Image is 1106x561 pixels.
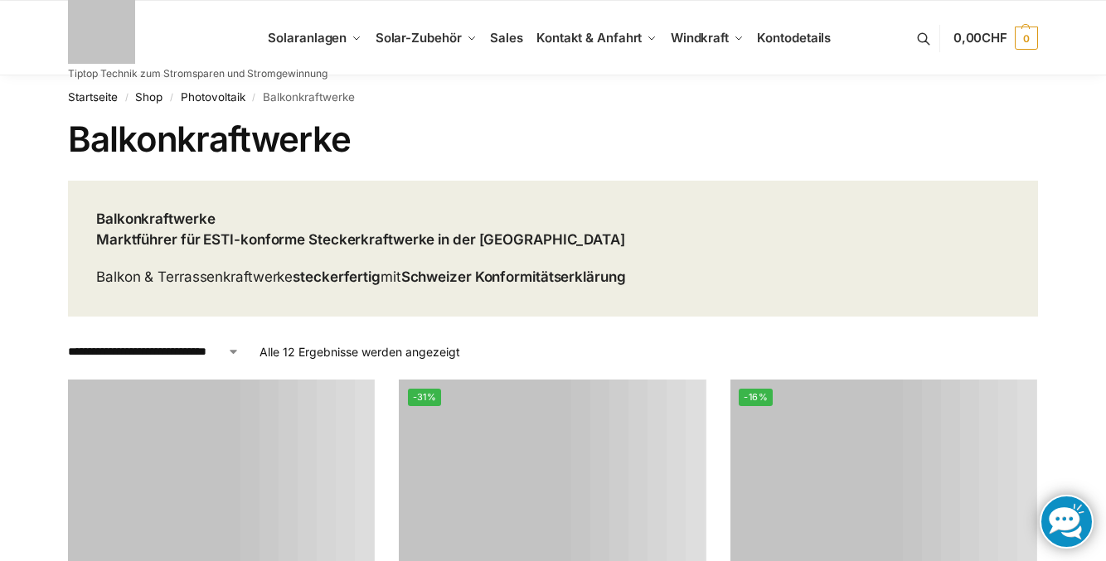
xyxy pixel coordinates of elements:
[245,91,263,104] span: /
[163,91,180,104] span: /
[536,30,642,46] span: Kontakt & Anfahrt
[96,267,626,288] p: Balkon & Terrassenkraftwerke mit
[260,343,460,360] p: Alle 12 Ergebnisse werden angezeigt
[490,30,523,46] span: Sales
[118,91,135,104] span: /
[953,30,1007,46] span: 0,00
[181,90,245,104] a: Photovoltaik
[376,30,462,46] span: Solar-Zubehör
[369,1,483,75] a: Solar-Zubehör
[293,268,381,285] strong: steckerfertig
[750,1,837,75] a: Kontodetails
[68,90,118,104] a: Startseite
[982,30,1007,46] span: CHF
[401,268,626,285] strong: Schweizer Konformitätserklärung
[664,1,751,75] a: Windkraft
[483,1,530,75] a: Sales
[68,343,240,360] select: Shop-Reihenfolge
[68,75,1038,118] nav: Breadcrumb
[96,231,625,248] strong: Marktführer für ESTI-konforme Steckerkraftwerke in der [GEOGRAPHIC_DATA]
[135,90,163,104] a: Shop
[757,30,831,46] span: Kontodetails
[530,1,664,75] a: Kontakt & Anfahrt
[96,210,215,227] strong: Balkonkraftwerke
[671,30,729,46] span: Windkraft
[1015,27,1038,50] span: 0
[953,13,1038,63] a: 0,00CHF 0
[68,69,327,79] p: Tiptop Technik zum Stromsparen und Stromgewinnung
[68,118,1038,160] h1: Balkonkraftwerke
